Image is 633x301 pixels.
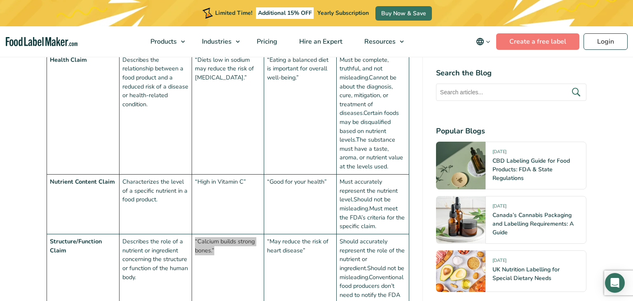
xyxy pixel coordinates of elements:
a: Login [584,33,628,50]
a: Products [140,26,189,57]
span: [DATE] [492,203,506,212]
h4: Popular Blogs [436,126,586,137]
span: [DATE] [492,257,506,267]
a: UK Nutrition Labelling for Special Dietary Needs [492,266,560,282]
span: Additional 15% OFF [256,7,314,19]
span: Yearly Subscription [317,9,369,17]
a: Hire an Expert [288,26,352,57]
a: Canada’s Cannabis Packaging and Labelling Requirements: A Guide [492,211,574,236]
td: Must be complete, truthful, and not misleading.Cannot be about the diagnosis, cure, mitigation, o... [337,52,409,174]
td: “Good for your health” [264,174,337,234]
span: Hire an Expert [297,37,343,46]
span: Limited Time! [215,9,252,17]
td: Must accurately represent the nutrient level.Should not be misleading.Must meet the FDA’s criteri... [337,174,409,234]
td: “High in Vitamin C” [192,174,264,234]
strong: Health Claim [50,56,87,64]
td: Describes the relationship between a food product and a reduced risk of a disease or health-relat... [119,52,192,174]
a: Create a free label [496,33,579,50]
span: Products [148,37,178,46]
a: Pricing [246,26,286,57]
strong: Structure/Function Claim [50,237,102,254]
a: Resources [354,26,408,57]
td: “Diets low in sodium may reduce the risk of [MEDICAL_DATA].” [192,52,264,174]
a: Industries [191,26,244,57]
a: Buy Now & Save [375,6,432,21]
span: Resources [362,37,396,46]
td: Characterizes the level of a specific nutrient in a food product. [119,174,192,234]
strong: Nutrient Content Claim [50,177,115,186]
span: [DATE] [492,149,506,158]
a: CBD Labeling Guide for Food Products: FDA & State Regulations [492,157,570,182]
div: Open Intercom Messenger [605,273,625,293]
span: Pricing [254,37,278,46]
input: Search articles... [436,84,586,101]
span: Industries [199,37,232,46]
h4: Search the Blog [436,68,586,79]
td: “Eating a balanced diet is important for overall well-being.” [264,52,337,174]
